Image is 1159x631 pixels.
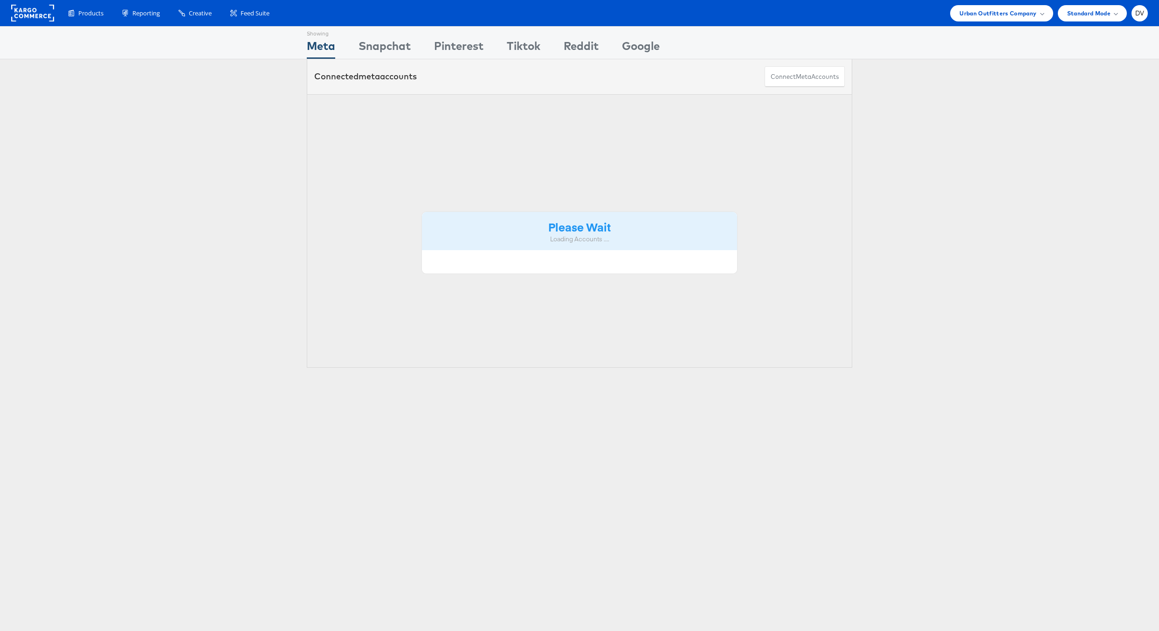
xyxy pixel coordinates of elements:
[548,219,611,234] strong: Please Wait
[359,38,411,59] div: Snapchat
[622,38,660,59] div: Google
[359,71,380,82] span: meta
[429,235,730,244] div: Loading Accounts ....
[132,9,160,18] span: Reporting
[507,38,540,59] div: Tiktok
[796,72,811,81] span: meta
[189,9,212,18] span: Creative
[564,38,599,59] div: Reddit
[1135,10,1145,16] span: DV
[307,27,335,38] div: Showing
[959,8,1036,18] span: Urban Outfitters Company
[307,38,335,59] div: Meta
[434,38,483,59] div: Pinterest
[765,66,845,87] button: ConnectmetaAccounts
[78,9,103,18] span: Products
[241,9,269,18] span: Feed Suite
[1067,8,1111,18] span: Standard Mode
[314,70,417,83] div: Connected accounts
